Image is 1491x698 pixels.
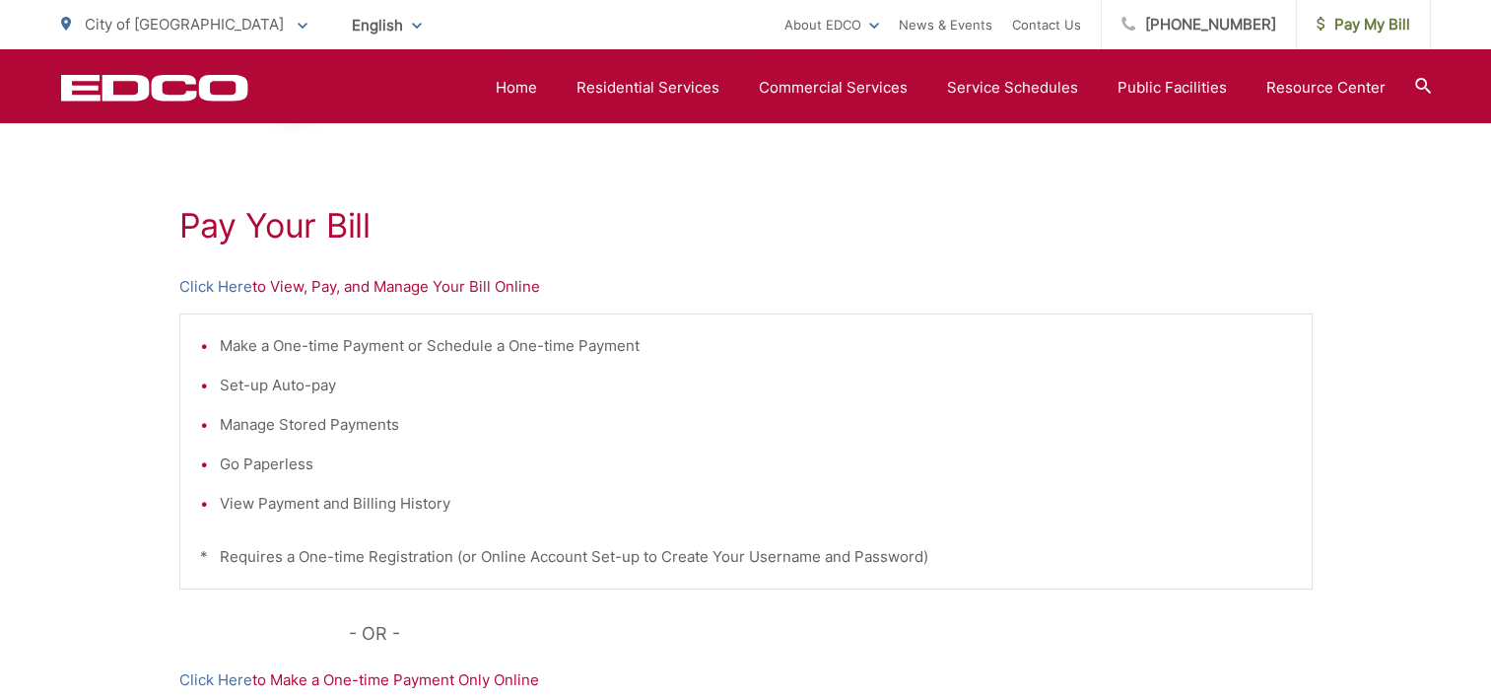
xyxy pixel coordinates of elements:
[220,413,1292,437] li: Manage Stored Payments
[496,76,537,100] a: Home
[61,74,248,102] a: EDCD logo. Return to the homepage.
[179,275,252,299] a: Click Here
[784,13,879,36] a: About EDCO
[220,453,1292,476] li: Go Paperless
[576,76,719,100] a: Residential Services
[899,13,992,36] a: News & Events
[1118,76,1227,100] a: Public Facilities
[220,374,1292,397] li: Set-up Auto-pay
[179,668,1313,692] p: to Make a One-time Payment Only Online
[179,275,1313,299] p: to View, Pay, and Manage Your Bill Online
[200,545,1292,569] p: * Requires a One-time Registration (or Online Account Set-up to Create Your Username and Password)
[220,492,1292,516] li: View Payment and Billing History
[179,206,1313,245] h1: Pay Your Bill
[349,619,1313,649] p: - OR -
[1317,13,1410,36] span: Pay My Bill
[759,76,908,100] a: Commercial Services
[1266,76,1386,100] a: Resource Center
[1012,13,1081,36] a: Contact Us
[85,15,284,34] span: City of [GEOGRAPHIC_DATA]
[947,76,1078,100] a: Service Schedules
[337,8,437,42] span: English
[220,334,1292,358] li: Make a One-time Payment or Schedule a One-time Payment
[179,668,252,692] a: Click Here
